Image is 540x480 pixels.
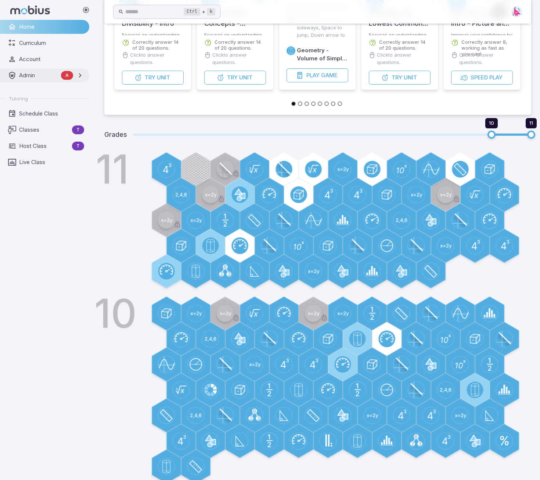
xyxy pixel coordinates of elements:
[132,39,184,51] p: Correctly answer 14 of 20 questions.
[145,74,155,82] span: Try
[297,17,348,46] p: Arrow keys to move sideways, Space to jump, Down arrow to duck and roll.
[96,149,129,189] h1: 11
[19,23,84,31] span: Home
[19,39,84,47] span: Curriculum
[379,39,431,51] p: Correctly answer 14 of 20 questions.
[239,74,252,82] span: Unit
[19,142,69,150] span: Host Class
[61,72,73,79] span: A
[184,8,200,15] kbd: Ctrl
[404,74,417,82] span: Unit
[369,71,431,85] button: TryUnit
[511,6,522,17] img: right-triangle.svg
[72,126,84,134] span: T
[461,39,513,57] p: Correctly answer 8, working as fast as you can!
[318,102,322,106] button: Go to slide 5
[204,71,266,85] button: TryUnit
[291,102,296,106] button: Go to slide 1
[321,71,338,79] span: Game
[451,1,513,29] h5: Div. Pizza Concept Intro - Picture and Number to Equation
[306,71,320,79] span: Play
[369,1,431,29] h5: Factoring and Lowest Common Multiple - Practice
[331,102,335,106] button: Go to slide 7
[298,102,302,106] button: Go to slide 2
[324,102,329,106] button: Go to slide 6
[19,71,58,79] span: Admin
[529,120,533,126] span: 11
[9,95,28,102] span: Tutoring
[104,129,127,140] h5: Grades
[72,142,84,150] span: T
[297,46,348,63] h6: Geometry - Volume of Simple 3D Shapes - Intro
[311,102,316,106] button: Go to slide 4
[19,126,69,134] span: Classes
[451,32,513,35] p: Improve your confidence by testing your speed on simpler questions.
[227,74,238,82] span: Try
[204,1,266,29] h5: Algebra Basic Concepts - Practice
[130,51,184,66] p: Click to answer questions.
[157,74,170,82] span: Unit
[184,7,215,16] div: +
[489,74,503,82] span: Play
[204,32,266,35] p: Focuses on understanding variables and algebra.
[459,51,513,66] p: Click to answer questions.
[377,51,431,66] p: Click to answer questions.
[19,110,84,118] span: Schedule Class
[471,74,488,82] span: Speed
[19,55,84,63] span: Account
[287,68,348,82] button: PlayGame
[338,102,342,106] button: Go to slide 8
[215,39,266,51] p: Correctly answer 14 of 20 questions.
[212,51,266,66] p: Click to answer questions.
[305,102,309,106] button: Go to slide 3
[207,8,215,15] kbd: k
[122,1,184,29] h5: Digits and Divisibility - Intro
[122,71,184,85] button: TryUnit
[392,74,402,82] span: Try
[287,46,295,55] a: Geometry 3D
[122,32,184,35] p: Focuses on understanding basic divisibility rules and how to apply them.
[451,71,513,85] button: SpeedPlay
[369,32,431,35] p: Focuses on understanding how to use prime numbers, factorization, and lowest common multiples.
[94,294,137,333] h1: 10
[489,120,494,126] span: 10
[19,158,84,166] span: Live Class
